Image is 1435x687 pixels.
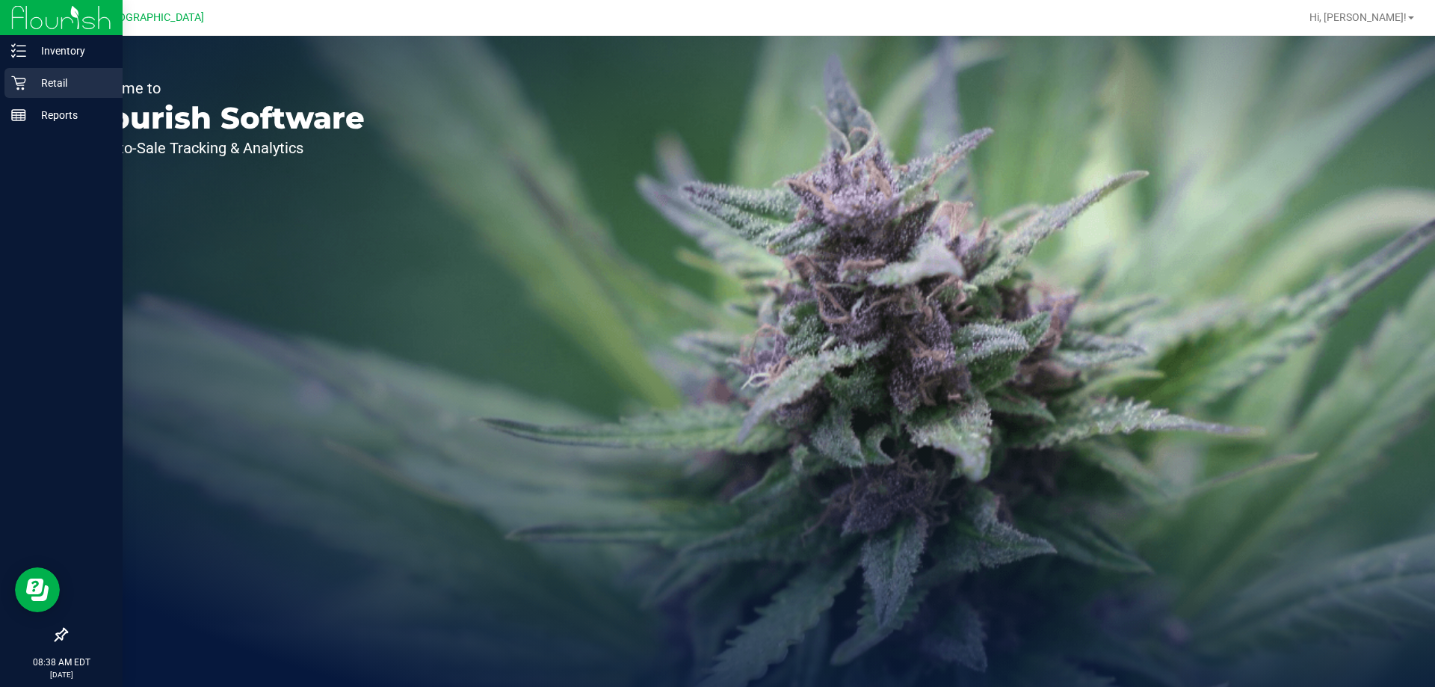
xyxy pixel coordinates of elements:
[15,567,60,612] iframe: Resource center
[81,103,365,133] p: Flourish Software
[102,11,204,24] span: [GEOGRAPHIC_DATA]
[1309,11,1407,23] span: Hi, [PERSON_NAME]!
[81,141,365,155] p: Seed-to-Sale Tracking & Analytics
[26,42,116,60] p: Inventory
[11,43,26,58] inline-svg: Inventory
[11,108,26,123] inline-svg: Reports
[11,76,26,90] inline-svg: Retail
[26,106,116,124] p: Reports
[81,81,365,96] p: Welcome to
[7,669,116,680] p: [DATE]
[26,74,116,92] p: Retail
[7,656,116,669] p: 08:38 AM EDT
